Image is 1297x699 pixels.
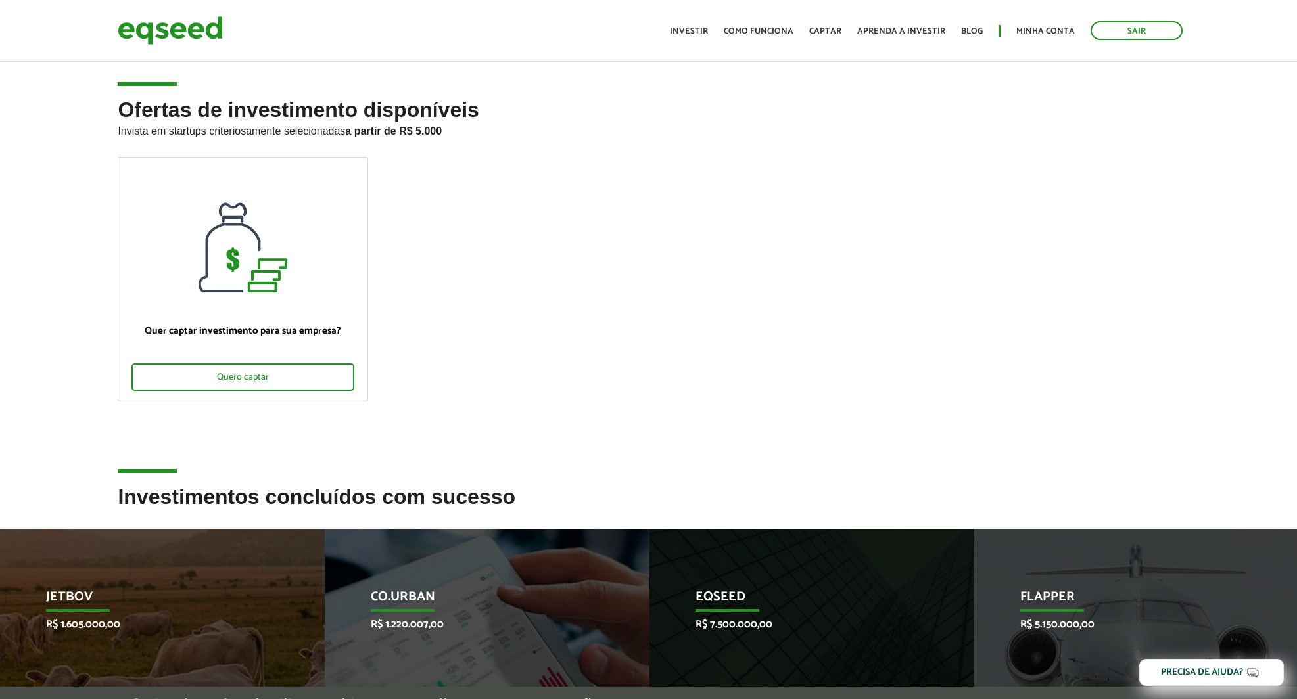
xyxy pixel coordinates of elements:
p: JetBov [46,589,260,612]
p: EqSeed [696,589,909,612]
a: Quer captar investimento para sua empresa? Quero captar [118,157,368,401]
p: R$ 1.605.000,00 [46,618,260,631]
p: Co.Urban [371,589,584,612]
div: Quero captar [131,363,354,391]
p: Flapper [1020,589,1234,612]
h2: Investimentos concluídos com sucesso [118,485,1179,528]
img: EqSeed [118,13,223,48]
a: Sair [1091,21,1183,40]
p: R$ 5.150.000,00 [1020,618,1234,631]
a: Como funciona [724,27,793,35]
p: R$ 1.220.007,00 [371,618,584,631]
a: Investir [670,27,708,35]
p: R$ 7.500.000,00 [696,618,909,631]
h2: Ofertas de investimento disponíveis [118,99,1179,157]
a: Aprenda a investir [857,27,945,35]
strong: a partir de R$ 5.000 [345,125,442,137]
a: Captar [809,27,841,35]
a: Blog [961,27,983,35]
p: Invista em startups criteriosamente selecionadas [118,122,1179,137]
a: Minha conta [1016,27,1075,35]
p: Quer captar investimento para sua empresa? [131,325,354,337]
